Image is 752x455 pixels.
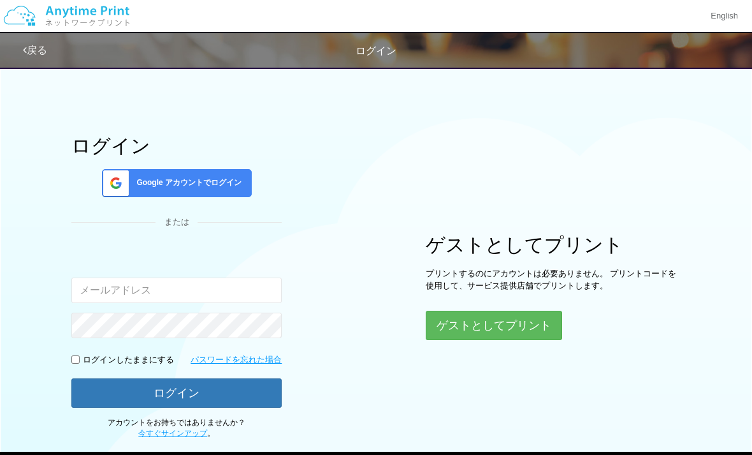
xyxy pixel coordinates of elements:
[71,417,282,439] p: アカウントをお持ちではありませんか？
[426,311,562,340] button: ゲストとしてプリント
[71,135,282,156] h1: ログイン
[83,354,174,366] p: ログインしたままにする
[138,429,207,438] a: 今すぐサインアップ
[23,45,47,56] a: 戻る
[71,378,282,408] button: ログイン
[356,45,396,56] span: ログイン
[71,278,282,303] input: メールアドレス
[191,354,282,366] a: パスワードを忘れた場合
[131,177,242,188] span: Google アカウントでログイン
[426,234,681,255] h1: ゲストとしてプリント
[426,268,681,292] p: プリントするのにアカウントは必要ありません。 プリントコードを使用して、サービス提供店舗でプリントします。
[71,216,282,228] div: または
[138,429,215,438] span: 。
